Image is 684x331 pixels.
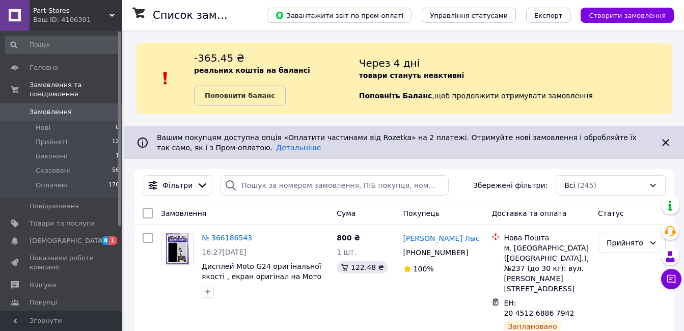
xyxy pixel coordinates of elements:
span: Доставка та оплата [491,209,566,217]
img: Фото товару [166,233,189,265]
span: Повідомлення [30,202,79,211]
span: Скасовані [36,166,70,175]
span: 8 [101,236,110,245]
a: Детальніше [276,144,321,152]
span: 1 [116,152,119,161]
span: Експорт [534,12,563,19]
span: Через 4 дні [359,57,420,69]
span: Part-Stores [33,6,110,15]
span: 1 шт. [337,248,357,256]
span: Статус [598,209,624,217]
span: 56 [112,166,119,175]
span: Cума [337,209,355,217]
span: Фільтри [162,180,193,190]
span: Замовлення [30,107,72,117]
div: м. [GEOGRAPHIC_DATA] ([GEOGRAPHIC_DATA].), №237 (до 30 кг): вул. [PERSON_NAME][STREET_ADDRESS] [504,243,590,294]
b: товари стануть неактивні [359,71,464,79]
span: Завантажити звіт по пром-оплаті [275,11,403,20]
span: 1 [109,236,117,245]
img: :exclamation: [158,71,173,86]
span: Оплачені [36,181,68,190]
span: Прийняті [36,137,67,147]
span: Замовлення та повідомлення [30,80,122,99]
span: Вашим покупцям доступна опція «Оплатити частинами від Rozetka» на 2 платежі. Отримуйте нові замов... [157,133,637,152]
a: [PERSON_NAME] Лыс [403,233,480,243]
a: Фото товару [161,233,194,265]
div: 122.48 ₴ [337,261,388,273]
button: Управління статусами [422,8,516,23]
button: Створити замовлення [581,8,674,23]
span: Нові [36,123,50,132]
b: Поповніть Баланс [359,92,432,100]
button: Чат з покупцем [661,269,681,289]
a: Поповнити баланс [194,86,286,106]
span: Збережені фільтри: [473,180,548,190]
b: Поповнити баланс [205,92,275,99]
div: Ваш ID: 4106301 [33,15,122,24]
span: Покупці [30,298,57,307]
span: Головна [30,63,58,72]
button: Експорт [526,8,571,23]
span: Управління статусами [430,12,508,19]
span: 100% [414,265,434,273]
span: Створити замовлення [589,12,666,19]
span: Виконані [36,152,67,161]
span: 0 [116,123,119,132]
a: № 366186543 [202,234,252,242]
a: Створити замовлення [570,11,674,19]
span: ЕН: 20 4512 6886 7942 [504,299,574,317]
b: реальних коштів на балансі [194,66,310,74]
button: Завантажити звіт по пром-оплаті [267,8,412,23]
span: Відгуки [30,281,56,290]
span: -365.45 ₴ [194,52,244,64]
span: Покупець [403,209,440,217]
span: 176 [108,181,119,190]
span: Замовлення [161,209,206,217]
div: Нова Пошта [504,233,590,243]
div: [PHONE_NUMBER] [401,245,471,260]
input: Пошук [5,36,120,54]
div: , щоб продовжити отримувати замовлення [359,51,672,106]
h1: Список замовлень [153,9,256,21]
span: [DEMOGRAPHIC_DATA] [30,236,105,245]
span: (245) [577,181,596,189]
a: Дисплей Moto G24 оригінальної якості , екран оригінал на Мото Г24 [202,262,321,291]
div: Прийнято [607,237,645,249]
span: 800 ₴ [337,234,360,242]
span: Товари та послуги [30,219,94,228]
input: Пошук за номером замовлення, ПІБ покупця, номером телефону, Email, номером накладної [221,175,449,196]
span: 12 [112,137,119,147]
span: 16:27[DATE] [202,248,247,256]
span: Показники роботи компанії [30,254,94,272]
span: Всі [564,180,575,190]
